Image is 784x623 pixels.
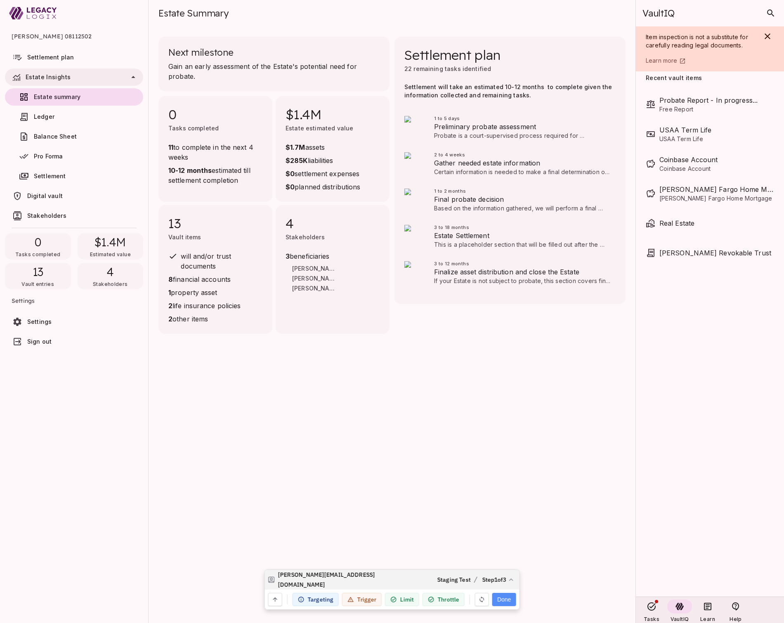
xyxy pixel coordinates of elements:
span: 0 [168,106,262,123]
a: Settings [5,313,143,330]
img: section-img [404,189,427,212]
div: 13Vault entries [5,263,71,289]
span: This is a placeholder section that will be filled out after the estate's assets and debts have be... [434,241,609,264]
span: Probate is a court-supervised process required for approximately 70-90% of Estates. For these Est... [434,132,609,189]
span: Staging Test [437,575,471,585]
span: Estate estimated value [286,125,353,132]
strong: 2 [168,315,172,323]
span: Settings [27,318,52,325]
div: 4Stakeholders [78,263,144,289]
div: Probate Report - In progress...Free Report [646,90,774,119]
span: VaultIQ [642,7,674,19]
span: Gather needed estate information [434,158,612,168]
span: Wells Fargo Home Mortgage [659,184,774,194]
span: Estate Insights [26,73,71,80]
span: Learn more [646,57,678,64]
button: Step1of3 [480,573,516,586]
div: section-img1 to 5 daysPreliminary probate assessmentProbate is a court-supervised process require... [394,109,626,146]
div: [PERSON_NAME] Fargo Home Mortgage[PERSON_NAME] Fargo Home Mortgage [646,179,774,208]
span: Stakeholders [93,281,128,287]
span: Vault items [168,234,201,241]
img: section-img [404,261,427,284]
span: 13 [168,215,262,231]
span: Henry Smith Revokable Trust [659,248,774,258]
div: $1.4MEstimated value [78,233,144,260]
span: Coinbase Account [659,155,774,165]
span: Finalize asset distribution and close the Estate [434,267,612,277]
div: Limit [385,593,419,606]
div: section-img1 to 2 monthsFinal probate decisionBased on the information gathered, we will perform ... [394,182,626,218]
div: section-img3 to 12 monthsFinalize asset distribution and close the EstateIf your Estate is not su... [394,255,626,291]
span: Settlement plan [27,54,74,61]
a: Stakeholders [5,207,143,224]
span: Settlement [34,172,66,179]
span: Settlement will take an estimated 10-12 months to complete given the information collected and re... [404,83,614,99]
span: life insurance policies [168,301,262,311]
span: Gain an early assessment of the Estate's potential need for probate. [168,61,380,81]
div: $1.4MEstate estimated value$1.7Massets$285Kliabilities$0settlement expenses$0planned distributions [276,96,390,202]
span: [PERSON_NAME] [292,264,337,274]
span: $1.4M [94,235,126,250]
a: Digital vault [5,187,143,205]
span: Stakeholders [286,234,325,241]
span: Tasks completed [15,251,60,257]
div: Throttle [423,593,465,606]
span: Balance Sheet [34,133,77,140]
span: Help [730,616,741,622]
span: VaultIQ [671,616,689,622]
span: Settings [12,291,137,311]
span: Learn [700,616,715,622]
span: Recent vault items [646,75,702,83]
span: Ledger [34,113,54,120]
img: section-img [404,116,427,139]
span: 3 to 12 months [434,261,469,267]
span: 1 to 5 days [434,116,460,121]
div: 0Tasks completed11to complete in the next 4 weeks10-12 monthsestimated till settlement completion [158,96,272,202]
div: 4Stakeholders3beneficiaries[PERSON_NAME][PERSON_NAME][PERSON_NAME] [276,205,390,334]
a: Settlement [5,168,143,185]
span: [PERSON_NAME] Fargo Home Mortgage [659,194,774,203]
a: Balance Sheet [5,128,143,145]
span: 13 [33,264,44,279]
img: section-img [404,152,427,175]
span: Preliminary probate assessment [434,122,612,132]
span: Tasks completed [168,125,219,132]
strong: $0 [286,170,295,178]
strong: 11 [168,143,173,151]
span: will and/or trust documents [181,252,233,270]
strong: $285K [286,156,308,165]
strong: 3 [286,252,290,260]
span: property asset [168,288,262,297]
span: 3 to 18 months [434,224,469,230]
span: financial accounts [168,274,262,284]
strong: 2 [168,302,172,310]
span: Estimated value [90,251,131,257]
span: Item inspection is not a substitute for carefully reading legal documents. [646,33,750,49]
div: Coinbase AccountCoinbase Account [646,149,774,179]
div: Targeting [293,593,339,606]
strong: $0 [286,183,295,191]
span: Coinbase Account [659,165,774,173]
span: Stakeholders [27,212,66,219]
img: section-img [404,225,427,248]
span: 1 to 2 months [434,188,466,194]
span: beneficiaries [286,251,340,261]
span: Free Report [659,105,774,113]
span: 4 [286,215,380,231]
span: liabilities [286,156,360,165]
span: 4 [106,264,114,279]
div: Trigger [342,593,382,606]
a: Settlement plan [5,49,143,66]
a: Estate summary [5,88,143,106]
span: Tasks [644,616,659,622]
span: USAA Term Life [659,125,774,135]
span: Vault entries [21,281,54,287]
span: Step 1 of 3 [482,575,506,585]
span: Settlement plan [404,47,500,63]
span: Digital vault [27,192,63,199]
span: Based on the information gathered, we will perform a final assessment of probate and provide you ... [434,205,610,236]
strong: 1 [168,288,171,297]
strong: $1.7M [286,143,305,151]
div: Real Estate [646,212,774,234]
span: USAA Term Life [659,135,774,143]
